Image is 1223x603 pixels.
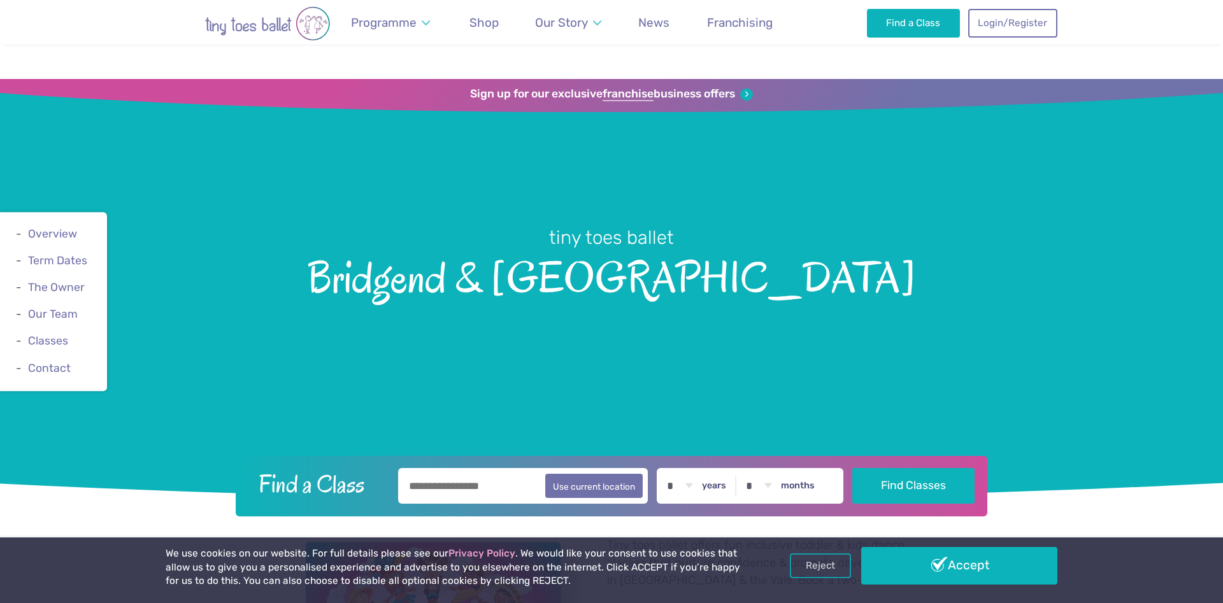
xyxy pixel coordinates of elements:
[28,308,78,320] a: Our Team
[345,8,436,38] a: Programme
[781,480,815,492] label: months
[701,8,778,38] a: Franchising
[790,553,851,578] a: Reject
[28,254,87,267] a: Term Dates
[166,6,369,41] img: tiny toes ballet
[28,227,77,240] a: Overview
[633,8,676,38] a: News
[702,480,726,492] label: years
[549,227,674,248] small: tiny toes ballet
[28,335,68,348] a: Classes
[351,15,417,30] span: Programme
[28,281,85,294] a: The Owner
[545,474,643,498] button: Use current location
[638,15,669,30] span: News
[861,547,1057,584] a: Accept
[535,15,588,30] span: Our Story
[448,548,515,559] a: Privacy Policy
[22,250,1201,302] span: Bridgend & [GEOGRAPHIC_DATA]
[28,362,71,374] a: Contact
[707,15,773,30] span: Franchising
[248,468,390,500] h2: Find a Class
[166,547,745,588] p: We use cookies on our website. For full details please see our . We would like your consent to us...
[469,15,499,30] span: Shop
[470,87,752,101] a: Sign up for our exclusivefranchisebusiness offers
[603,87,654,101] strong: franchise
[529,8,608,38] a: Our Story
[968,9,1057,37] a: Login/Register
[852,468,975,504] button: Find Classes
[867,9,961,37] a: Find a Class
[463,8,504,38] a: Shop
